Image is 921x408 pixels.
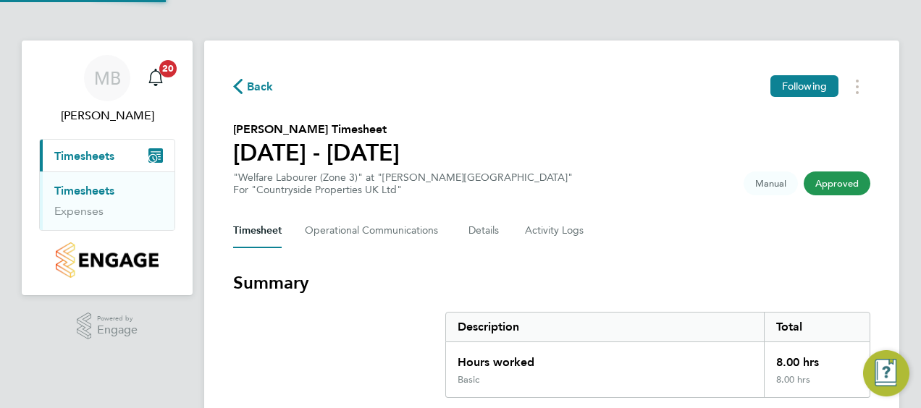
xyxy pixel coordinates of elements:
[39,107,175,124] span: Mark Burnett
[40,140,174,171] button: Timesheets
[233,171,573,196] div: "Welfare Labourer (Zone 3)" at "[PERSON_NAME][GEOGRAPHIC_DATA]"
[804,171,870,195] span: This timesheet has been approved.
[764,313,870,341] div: Total
[863,350,909,396] button: Engage Resource Center
[233,121,400,138] h2: [PERSON_NAME] Timesheet
[233,77,274,95] button: Back
[445,312,870,398] div: Summary
[39,55,175,124] a: MB[PERSON_NAME]
[54,184,114,197] a: Timesheets
[233,184,573,196] div: For "Countryside Properties UK Ltd"
[22,41,193,295] nav: Main navigation
[141,55,170,101] a: 20
[56,242,158,278] img: countryside-properties-logo-retina.png
[233,213,282,248] button: Timesheet
[764,342,870,374] div: 8.00 hrs
[782,80,827,93] span: Following
[97,313,138,325] span: Powered by
[233,271,870,294] h3: Summary
[525,213,586,248] button: Activity Logs
[233,138,400,167] h1: [DATE] - [DATE]
[94,69,121,88] span: MB
[844,75,870,98] button: Timesheets Menu
[97,324,138,336] span: Engage
[77,313,138,340] a: Powered byEngage
[40,171,174,230] div: Timesheets
[770,75,838,97] button: Following
[446,313,764,341] div: Description
[468,213,502,248] button: Details
[458,374,479,386] div: Basic
[54,149,114,163] span: Timesheets
[764,374,870,397] div: 8.00 hrs
[54,204,104,218] a: Expenses
[744,171,798,195] span: This timesheet was manually created.
[159,60,177,77] span: 20
[305,213,445,248] button: Operational Communications
[247,78,274,95] span: Back
[39,242,175,278] a: Go to home page
[446,342,764,374] div: Hours worked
